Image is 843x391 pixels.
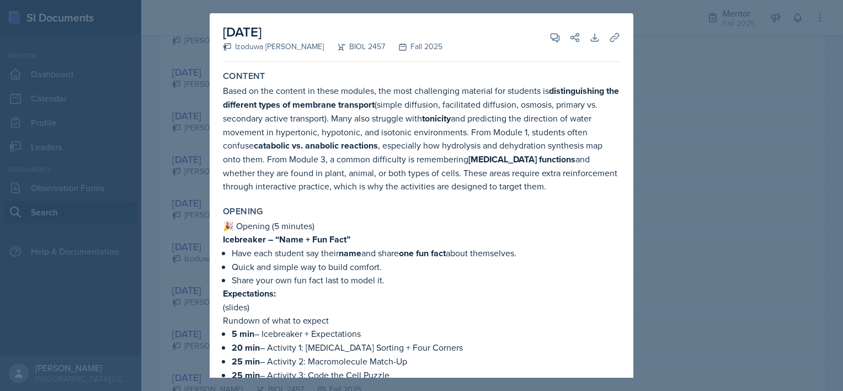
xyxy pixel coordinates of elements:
strong: catabolic vs. anabolic reactions [254,139,378,152]
div: Fall 2025 [385,41,442,52]
h2: [DATE] [223,22,442,42]
label: Opening [223,206,263,217]
p: Rundown of what to expect [223,314,620,327]
label: Content [223,71,265,82]
p: – Activity 1: [MEDICAL_DATA] Sorting + Four Corners [232,341,620,355]
p: Have each student say their and share about themselves. [232,246,620,260]
strong: 5 min [232,327,254,340]
strong: one fun fact [399,247,446,260]
strong: [MEDICAL_DATA] functions [468,153,575,166]
strong: Expectations: [223,287,276,300]
strong: 25 min [232,369,260,382]
strong: 20 min [232,341,260,354]
div: Izoduwa [PERSON_NAME] [223,41,324,52]
strong: 25 min [232,355,260,368]
p: (slides) [223,300,620,314]
p: 🎉 Opening (5 minutes) [223,219,620,233]
p: Quick and simple way to build comfort. [232,260,620,273]
strong: tonicity [422,112,451,125]
p: – Icebreaker + Expectations [232,327,620,341]
strong: Icebreaker – “Name + Fun Fact” [223,233,350,246]
p: Share your own fun fact last to model it. [232,273,620,287]
div: BIOL 2457 [324,41,385,52]
strong: name [339,247,361,260]
p: Based on the content in these modules, the most challenging material for students is (simple diff... [223,84,620,193]
p: – Activity 3: Code the Cell Puzzle [232,368,620,382]
p: – Activity 2: Macromolecule Match-Up [232,355,620,368]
